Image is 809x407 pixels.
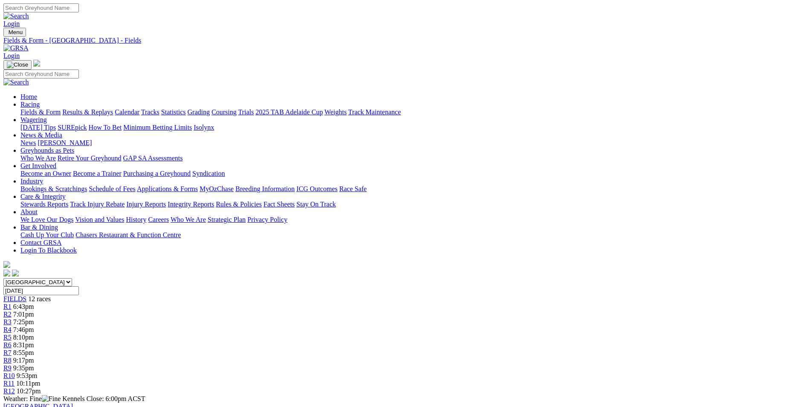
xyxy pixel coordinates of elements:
[17,387,41,395] span: 10:27pm
[3,70,79,78] input: Search
[3,270,10,276] img: facebook.svg
[3,20,20,27] a: Login
[20,185,87,192] a: Bookings & Scratchings
[20,216,73,223] a: We Love Our Dogs
[20,124,806,131] div: Wagering
[3,395,62,402] span: Weather: Fine
[13,318,34,326] span: 7:25pm
[89,124,122,131] a: How To Bet
[3,303,12,310] a: R1
[20,139,806,147] div: News & Media
[126,216,146,223] a: History
[3,28,26,37] button: Toggle navigation
[20,101,40,108] a: Racing
[58,124,87,131] a: SUREpick
[212,108,237,116] a: Coursing
[3,78,29,86] img: Search
[161,108,186,116] a: Statistics
[20,108,61,116] a: Fields & Form
[3,37,806,44] a: Fields & Form - [GEOGRAPHIC_DATA] - Fields
[3,12,29,20] img: Search
[247,216,287,223] a: Privacy Policy
[3,318,12,326] a: R3
[123,124,192,131] a: Minimum Betting Limits
[12,270,19,276] img: twitter.svg
[3,372,15,379] a: R10
[296,201,336,208] a: Stay On Track
[123,154,183,162] a: GAP SA Assessments
[3,341,12,349] a: R6
[255,108,323,116] a: 2025 TAB Adelaide Cup
[20,147,74,154] a: Greyhounds as Pets
[208,216,246,223] a: Strategic Plan
[3,286,79,295] input: Select date
[126,201,166,208] a: Injury Reports
[20,124,56,131] a: [DATE] Tips
[16,380,40,387] span: 10:11pm
[20,116,47,123] a: Wagering
[296,185,337,192] a: ICG Outcomes
[339,185,366,192] a: Race Safe
[325,108,347,116] a: Weights
[20,154,806,162] div: Greyhounds as Pets
[3,44,29,52] img: GRSA
[3,380,14,387] a: R11
[20,177,43,185] a: Industry
[3,311,12,318] a: R2
[13,341,34,349] span: 8:31pm
[13,349,34,356] span: 8:55pm
[238,108,254,116] a: Trials
[148,216,169,223] a: Careers
[20,154,56,162] a: Who We Are
[137,185,198,192] a: Applications & Forms
[20,201,68,208] a: Stewards Reports
[3,349,12,356] a: R7
[75,231,181,238] a: Chasers Restaurant & Function Centre
[20,108,806,116] div: Racing
[62,108,113,116] a: Results & Replays
[13,311,34,318] span: 7:01pm
[20,247,77,254] a: Login To Blackbook
[3,334,12,341] span: R5
[13,357,34,364] span: 9:17pm
[89,185,135,192] a: Schedule of Fees
[3,326,12,333] a: R4
[20,131,62,139] a: News & Media
[20,208,38,215] a: About
[3,52,20,59] a: Login
[20,139,36,146] a: News
[20,170,806,177] div: Get Involved
[192,170,225,177] a: Syndication
[3,295,26,302] a: FIELDS
[38,139,92,146] a: [PERSON_NAME]
[200,185,234,192] a: MyOzChase
[141,108,159,116] a: Tracks
[168,201,214,208] a: Integrity Reports
[20,231,806,239] div: Bar & Dining
[20,185,806,193] div: Industry
[194,124,214,131] a: Isolynx
[13,364,34,372] span: 9:35pm
[188,108,210,116] a: Grading
[33,60,40,67] img: logo-grsa-white.png
[3,387,15,395] span: R12
[3,3,79,12] input: Search
[348,108,401,116] a: Track Maintenance
[20,216,806,224] div: About
[171,216,206,223] a: Who We Are
[264,201,295,208] a: Fact Sheets
[42,395,61,403] img: Fine
[20,231,74,238] a: Cash Up Your Club
[20,162,56,169] a: Get Involved
[7,61,28,68] img: Close
[20,239,61,246] a: Contact GRSA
